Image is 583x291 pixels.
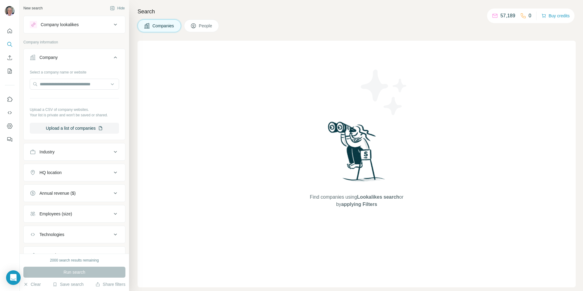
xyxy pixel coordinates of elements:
[24,248,125,262] button: Keywords
[308,193,405,208] span: Find companies using or by
[541,12,570,20] button: Buy credits
[39,169,62,176] div: HQ location
[529,12,531,19] p: 0
[500,12,515,19] p: 57,189
[325,120,388,188] img: Surfe Illustration - Woman searching with binoculars
[23,281,41,287] button: Clear
[23,5,43,11] div: New search
[24,50,125,67] button: Company
[24,165,125,180] button: HQ location
[357,65,411,120] img: Surfe Illustration - Stars
[50,258,99,263] div: 2000 search results remaining
[5,121,15,132] button: Dashboard
[30,123,119,134] button: Upload a list of companies
[24,145,125,159] button: Industry
[199,23,213,29] span: People
[24,186,125,200] button: Annual revenue ($)
[41,22,79,28] div: Company lookalikes
[24,207,125,221] button: Employees (size)
[5,66,15,77] button: My lists
[39,190,76,196] div: Annual revenue ($)
[138,7,576,16] h4: Search
[5,26,15,36] button: Quick start
[30,107,119,112] p: Upload a CSV of company websites.
[39,231,64,238] div: Technologies
[5,39,15,50] button: Search
[39,149,55,155] div: Industry
[5,6,15,16] img: Avatar
[39,211,72,217] div: Employees (size)
[5,107,15,118] button: Use Surfe API
[23,39,125,45] p: Company information
[106,4,129,13] button: Hide
[5,94,15,105] button: Use Surfe on LinkedIn
[95,281,125,287] button: Share filters
[5,134,15,145] button: Feedback
[39,252,58,258] div: Keywords
[39,54,58,60] div: Company
[24,227,125,242] button: Technologies
[30,112,119,118] p: Your list is private and won't be saved or shared.
[6,270,21,285] div: Open Intercom Messenger
[30,67,119,75] div: Select a company name or website
[5,52,15,63] button: Enrich CSV
[152,23,175,29] span: Companies
[24,17,125,32] button: Company lookalikes
[341,202,377,207] span: applying Filters
[53,281,84,287] button: Save search
[357,194,399,200] span: Lookalikes search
